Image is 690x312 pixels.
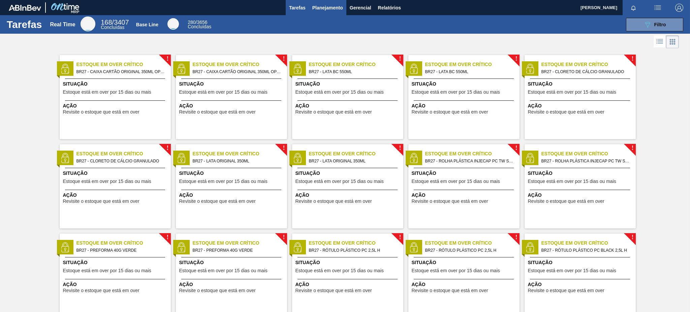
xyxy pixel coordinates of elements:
span: Estoque está em over por 15 dias ou mais [63,268,151,273]
span: Estoque em Over Crítico [76,61,171,68]
span: ! [283,56,285,61]
span: Situação [63,170,169,177]
span: BR27 - ROLHA PLÁSTICA INJECAP PC TW SHORT [541,157,630,165]
span: Ação [295,192,402,199]
span: BR27 - PREFORMA 40G VERDE [76,247,165,254]
span: Estoque em Over Crítico [541,61,636,68]
span: Revisite o estoque que está em over [528,288,604,293]
div: Base Line [136,22,158,27]
span: Ação [63,281,169,288]
div: Visão em Lista [654,35,666,48]
span: Ação [412,102,518,110]
span: Estoque em Over Crítico [76,150,171,157]
span: BR27 - RÓTULO PLÁSTICO PC 2,5L H [425,247,514,254]
div: Base Line [167,18,179,30]
span: Revisite o estoque que está em over [63,288,139,293]
span: Situação [295,81,402,88]
span: Estoque em Over Crítico [76,240,171,247]
span: ! [399,56,401,61]
img: status [60,64,70,74]
span: Revisite o estoque que está em over [528,199,604,204]
span: ! [166,56,168,61]
span: Estoque em Over Crítico [193,61,287,68]
div: Base Line [188,20,211,29]
span: ! [515,146,517,151]
span: BR27 - CAIXA CARTÃO ORIGINAL 350ML OPEN CORNER [193,68,282,75]
span: Estoque em Over Crítico [425,150,520,157]
span: Revisite o estoque que está em over [528,110,604,115]
img: status [176,153,186,163]
img: status [292,64,303,74]
span: Relatórios [378,4,401,12]
div: Real Time [101,20,129,30]
span: BR27 - LATA ORIGINAL 350ML [193,157,282,165]
span: Estoque em Over Crítico [309,150,403,157]
span: Situação [179,259,285,266]
span: Estoque está em over por 15 dias ou mais [412,90,500,95]
div: Real Time [81,17,95,31]
span: Ação [179,281,285,288]
img: status [292,153,303,163]
span: Estoque em Over Crítico [309,240,403,247]
img: status [525,153,535,163]
h1: Tarefas [7,21,42,28]
span: Estoque em Over Crítico [541,240,636,247]
div: Real Time [50,22,75,28]
span: BR27 - ROLHA PLÁSTICA INJECAP PC TW SHORT [425,157,514,165]
span: Situação [63,259,169,266]
span: Revisite o estoque que está em over [295,110,372,115]
span: Ação [63,192,169,199]
span: / 3407 [101,19,129,26]
span: 168 [101,19,112,26]
span: Estoque em Over Crítico [425,61,520,68]
span: Concluídas [101,25,124,30]
span: Estoque em Over Crítico [309,61,403,68]
span: Filtro [654,22,666,27]
span: Estoque está em over por 15 dias ou mais [179,268,268,273]
span: Ação [179,192,285,199]
span: Ação [412,192,518,199]
button: Notificações [623,3,644,12]
span: ! [166,235,168,240]
span: Estoque em Over Crítico [541,150,636,157]
span: Estoque em Over Crítico [193,150,287,157]
span: Situação [63,81,169,88]
span: ! [631,56,633,61]
img: TNhmsLtSVTkK8tSr43FrP2fwEKptu5GPRR3wAAAABJRU5ErkJggg== [9,5,41,11]
span: Ação [295,102,402,110]
span: Revisite o estoque que está em over [63,199,139,204]
span: BR27 - LATA BC 550ML [309,68,398,75]
span: Estoque está em over por 15 dias ou mais [295,90,384,95]
span: Situação [412,81,518,88]
span: ! [283,146,285,151]
span: Situação [295,170,402,177]
span: Revisite o estoque que está em over [412,288,488,293]
button: Filtro [626,18,683,31]
span: Situação [528,170,634,177]
span: Concluídas [188,24,211,29]
span: BR27 - RÓTULO PLÁSTICO PC BLACK 2,5L H [541,247,630,254]
span: Estoque está em over por 15 dias ou mais [179,179,268,184]
span: Ação [412,281,518,288]
span: Estoque está em over por 15 dias ou mais [63,179,151,184]
img: status [525,64,535,74]
img: status [409,153,419,163]
span: BR27 - CAIXA CARTÃO ORIGINAL 350ML OPEN CORNER [76,68,165,75]
img: status [525,242,535,252]
span: Ação [528,102,634,110]
span: Ação [528,281,634,288]
span: Situação [179,81,285,88]
img: status [176,242,186,252]
span: Estoque está em over por 15 dias ou mais [295,179,384,184]
span: Ação [63,102,169,110]
span: BR27 - LATA BC 550ML [425,68,514,75]
span: ! [631,235,633,240]
img: Logout [675,4,683,12]
img: status [292,242,303,252]
img: status [409,242,419,252]
span: Revisite o estoque que está em over [179,110,256,115]
span: Estoque está em over por 15 dias ou mais [528,268,616,273]
span: Estoque em Over Crítico [193,240,287,247]
span: Estoque está em over por 15 dias ou mais [63,90,151,95]
span: BR27 - PREFORMA 40G VERDE [193,247,282,254]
